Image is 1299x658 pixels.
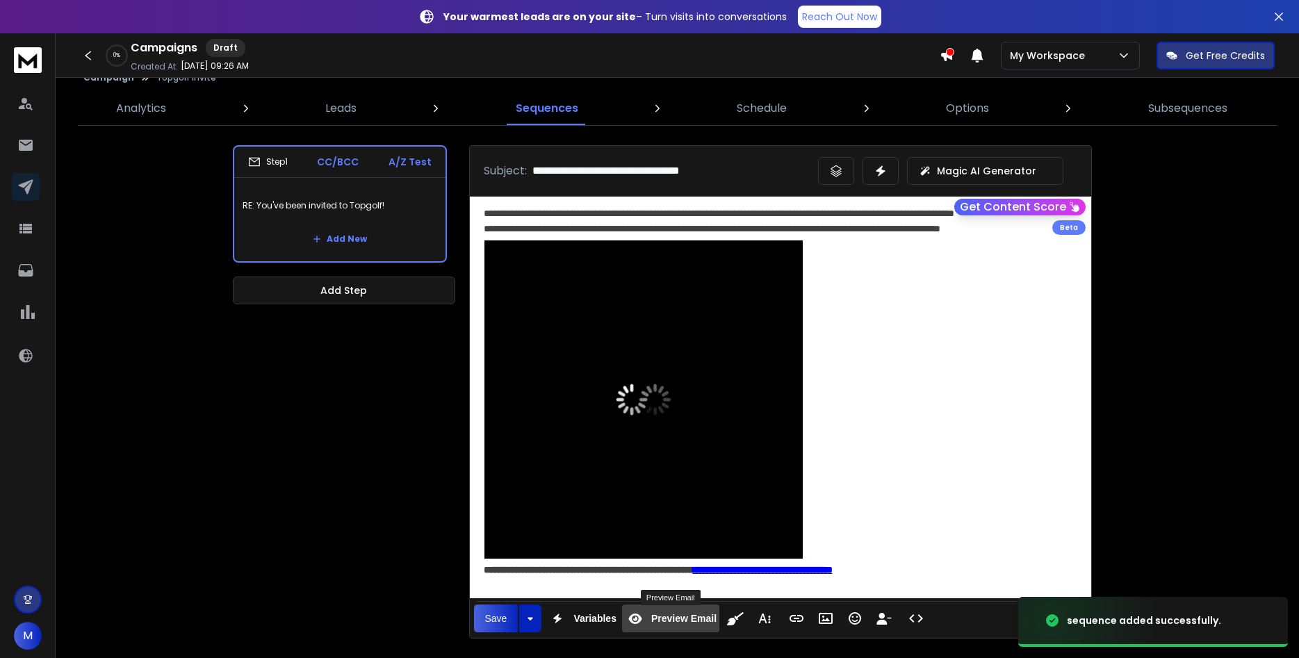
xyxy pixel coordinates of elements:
[544,604,619,632] button: Variables
[938,92,997,125] a: Options
[443,10,787,24] p: – Turn visits into conversations
[181,60,249,72] p: [DATE] 09:26 AM
[728,92,795,125] a: Schedule
[1148,100,1227,117] p: Subsequences
[1067,614,1221,627] div: sequence added successfully.
[83,72,134,83] button: Campaign
[248,156,288,168] div: Step 1
[648,613,719,625] span: Preview Email
[317,92,365,125] a: Leads
[802,10,877,24] p: Reach Out Now
[389,155,432,169] p: A/Z Test
[798,6,881,28] a: Reach Out Now
[14,622,42,650] button: M
[484,163,527,179] p: Subject:
[206,39,245,57] div: Draft
[737,100,787,117] p: Schedule
[907,157,1063,185] button: Magic AI Generator
[243,186,437,225] p: RE: You've been invited to Topgolf!
[108,92,174,125] a: Analytics
[113,51,120,60] p: 0 %
[156,72,216,83] p: Topgolf Invite
[14,47,42,73] img: logo
[302,225,378,253] button: Add New
[954,199,1086,215] button: Get Content Score
[622,604,719,632] button: Preview Email
[131,40,197,56] h1: Campaigns
[571,613,619,625] span: Variables
[1157,42,1275,69] button: Get Free Credits
[1052,220,1086,235] div: Beta
[946,100,989,117] p: Options
[233,277,455,304] button: Add Step
[1186,49,1265,63] p: Get Free Credits
[474,604,518,632] button: Save
[516,100,578,117] p: Sequences
[233,145,447,263] li: Step1CC/BCCA/Z TestRE: You've been invited to Topgolf!Add New
[641,590,701,605] div: Preview Email
[937,164,1036,178] p: Magic AI Generator
[1140,92,1236,125] a: Subsequences
[507,92,587,125] a: Sequences
[325,100,357,117] p: Leads
[317,155,359,169] p: CC/BCC
[783,604,810,632] button: Insert Link (Ctrl+K)
[116,100,166,117] p: Analytics
[443,10,636,24] strong: Your warmest leads are on your site
[131,61,178,72] p: Created At:
[1010,49,1090,63] p: My Workspace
